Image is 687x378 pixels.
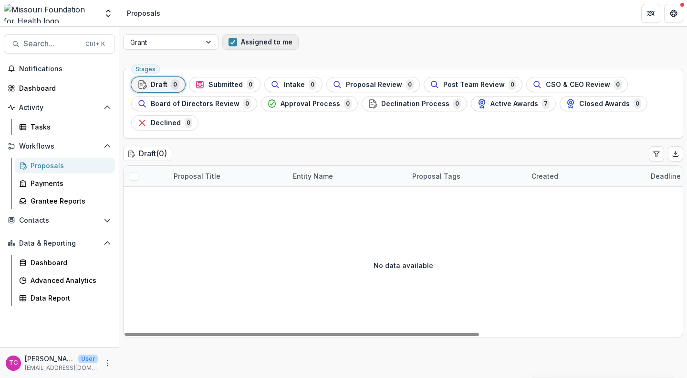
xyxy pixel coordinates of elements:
[168,166,287,186] div: Proposal Title
[4,213,115,228] button: Open Contacts
[664,4,683,23] button: Get Help
[406,166,526,186] div: Proposal Tags
[4,34,115,54] button: Search...
[4,139,115,154] button: Open Workflows
[208,81,243,89] span: Submitted
[19,142,100,151] span: Workflows
[4,236,115,251] button: Open Data & Reporting
[264,77,323,92] button: Intake0
[309,79,316,90] span: 0
[189,77,260,92] button: Submitted0
[31,178,107,188] div: Payments
[424,77,522,92] button: Post Team Review0
[362,96,467,111] button: Declination Process0
[4,100,115,115] button: Open Activity
[31,161,107,171] div: Proposals
[9,360,18,366] div: Tori Cope
[645,171,687,181] div: Deadline
[123,147,171,161] h2: Draft ( 0 )
[406,171,466,181] div: Proposal Tags
[151,119,181,127] span: Declined
[19,65,111,73] span: Notifications
[78,355,98,363] p: User
[526,171,564,181] div: Created
[641,4,660,23] button: Partners
[649,146,664,162] button: Edit table settings
[31,122,107,132] div: Tasks
[614,79,622,90] span: 0
[15,175,115,191] a: Payments
[15,255,115,270] a: Dashboard
[281,100,340,108] span: Approval Process
[25,354,74,364] p: [PERSON_NAME]
[83,39,107,49] div: Ctrl + K
[247,79,254,90] span: 0
[131,77,185,92] button: Draft0
[168,171,226,181] div: Proposal Title
[15,290,115,306] a: Data Report
[102,357,113,369] button: More
[381,100,449,108] span: Declination Process
[15,272,115,288] a: Advanced Analytics
[287,166,406,186] div: Entity Name
[526,77,628,92] button: CSO & CEO Review0
[526,166,645,186] div: Created
[443,81,505,89] span: Post Team Review
[344,98,352,109] span: 0
[19,216,100,225] span: Contacts
[453,98,461,109] span: 0
[31,293,107,303] div: Data Report
[15,119,115,135] a: Tasks
[31,258,107,268] div: Dashboard
[471,96,556,111] button: Active Awards7
[243,98,251,109] span: 0
[284,81,305,89] span: Intake
[31,196,107,206] div: Grantee Reports
[546,81,610,89] span: CSO & CEO Review
[19,104,100,112] span: Activity
[287,171,339,181] div: Entity Name
[4,80,115,96] a: Dashboard
[346,81,402,89] span: Proposal Review
[668,146,683,162] button: Export table data
[222,34,299,50] button: Assigned to me
[25,364,98,372] p: [EMAIL_ADDRESS][DOMAIN_NAME]
[23,39,80,48] span: Search...
[4,61,115,76] button: Notifications
[15,193,115,209] a: Grantee Reports
[31,275,107,285] div: Advanced Analytics
[490,100,538,108] span: Active Awards
[634,98,641,109] span: 0
[261,96,358,111] button: Approval Process0
[151,81,167,89] span: Draft
[185,118,192,128] span: 0
[560,96,647,111] button: Closed Awards0
[19,83,107,93] div: Dashboard
[4,4,98,23] img: Missouri Foundation for Health logo
[131,115,198,130] button: Declined0
[406,79,414,90] span: 0
[374,260,433,270] p: No data available
[123,6,164,20] nav: breadcrumb
[326,77,420,92] button: Proposal Review0
[151,100,239,108] span: Board of Directors Review
[127,8,160,18] div: Proposals
[542,98,550,109] span: 7
[131,96,257,111] button: Board of Directors Review0
[102,4,115,23] button: Open entity switcher
[509,79,516,90] span: 0
[171,79,179,90] span: 0
[135,66,156,73] span: Stages
[19,239,100,248] span: Data & Reporting
[579,100,630,108] span: Closed Awards
[15,158,115,173] a: Proposals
